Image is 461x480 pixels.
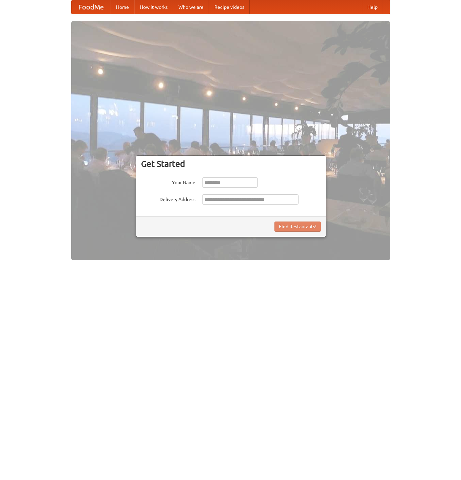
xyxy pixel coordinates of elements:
[141,159,321,169] h3: Get Started
[141,177,195,186] label: Your Name
[141,194,195,203] label: Delivery Address
[209,0,250,14] a: Recipe videos
[173,0,209,14] a: Who we are
[134,0,173,14] a: How it works
[111,0,134,14] a: Home
[72,0,111,14] a: FoodMe
[362,0,383,14] a: Help
[274,222,321,232] button: Find Restaurants!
